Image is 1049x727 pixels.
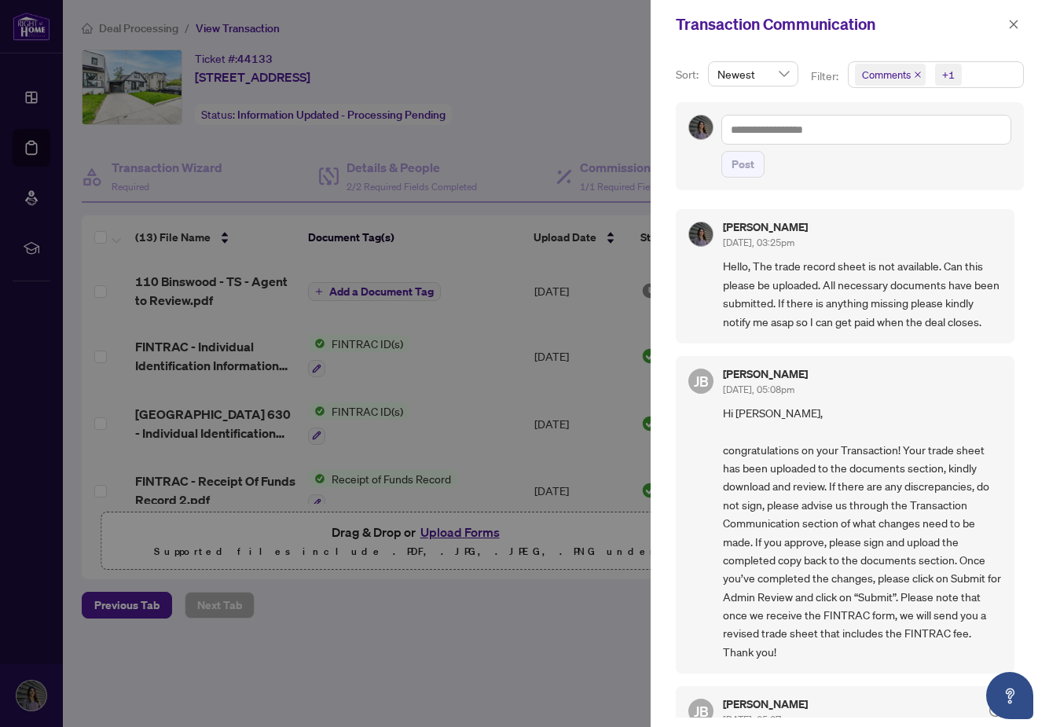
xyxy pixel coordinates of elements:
[1008,19,1019,30] span: close
[723,369,808,380] h5: [PERSON_NAME]
[723,257,1002,331] span: Hello, The trade record sheet is not available. Can this please be uploaded. All necessary docume...
[723,384,794,395] span: [DATE], 05:08pm
[989,704,1002,717] span: check-circle
[676,66,702,83] p: Sort:
[723,237,794,248] span: [DATE], 03:25pm
[721,151,765,178] button: Post
[914,71,922,79] span: close
[855,64,926,86] span: Comments
[942,67,955,83] div: +1
[676,13,1003,36] div: Transaction Communication
[689,222,713,246] img: Profile Icon
[723,222,808,233] h5: [PERSON_NAME]
[811,68,841,85] p: Filter:
[723,404,1002,661] span: Hi [PERSON_NAME], congratulations on your Transaction! Your trade sheet has been uploaded to the ...
[723,714,794,725] span: [DATE], 05:07pm
[689,116,713,139] img: Profile Icon
[694,700,709,722] span: JB
[723,699,808,710] h5: [PERSON_NAME]
[694,370,709,392] span: JB
[862,67,911,83] span: Comments
[717,62,789,86] span: Newest
[986,672,1033,719] button: Open asap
